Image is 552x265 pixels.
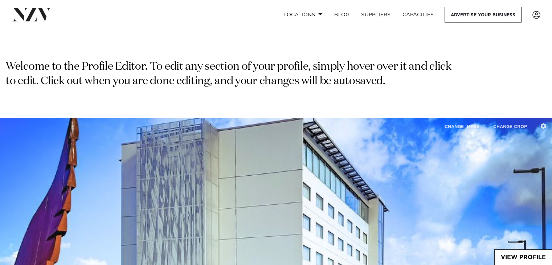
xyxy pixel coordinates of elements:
[445,7,522,23] a: Advertise your business
[397,7,440,23] a: Capacities
[438,119,486,134] button: CHANGE IMAGE
[495,250,552,265] a: View Profile
[487,119,533,134] button: CHANGE CROP
[328,7,355,23] a: BLOG
[355,7,396,23] a: SUPPLIERS
[278,7,328,23] a: Locations
[12,8,51,21] img: nzv-logo.png
[6,60,454,89] p: Welcome to the Profile Editor. To edit any section of your profile, simply hover over it and clic...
